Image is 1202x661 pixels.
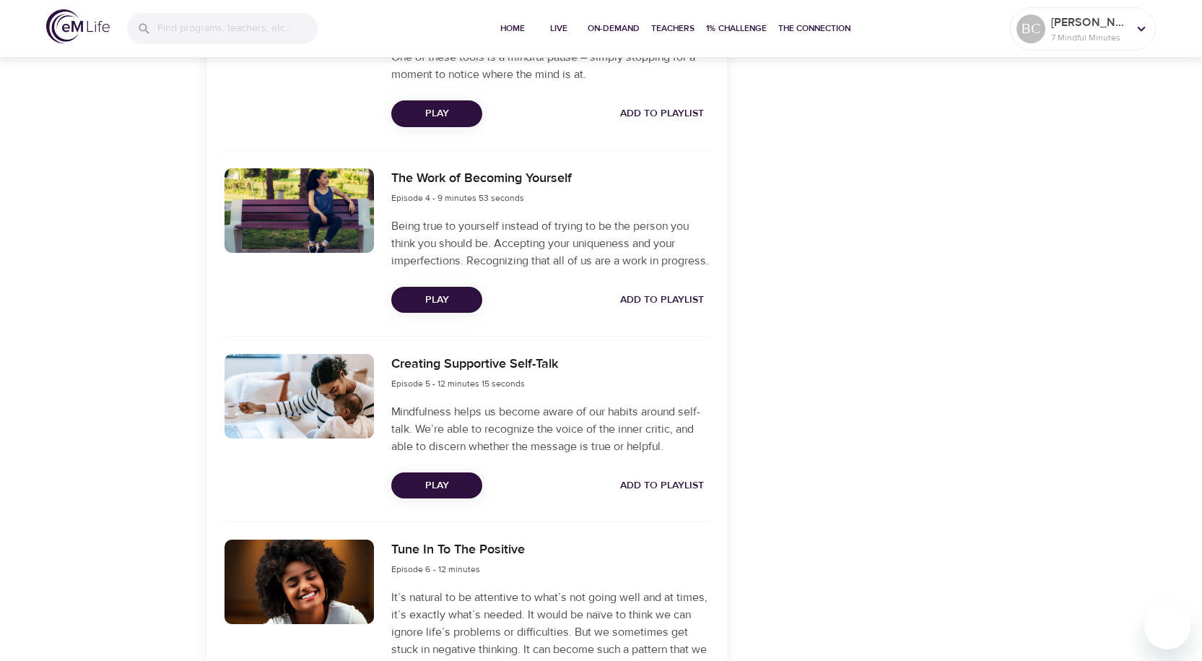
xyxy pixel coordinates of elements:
[391,354,558,375] h6: Creating Supportive Self-Talk
[391,217,709,269] p: Being true to yourself instead of trying to be the person you think you should be. Accepting your...
[403,477,471,495] span: Play
[614,287,710,314] button: Add to Playlist
[778,21,850,36] span: The Connection
[620,291,704,309] span: Add to Playlist
[46,9,110,43] img: logo
[391,192,524,204] span: Episode 4 - 9 minutes 53 seconds
[588,21,640,36] span: On-Demand
[157,13,318,44] input: Find programs, teachers, etc...
[391,472,482,499] button: Play
[403,105,471,123] span: Play
[541,21,576,36] span: Live
[651,21,694,36] span: Teachers
[1051,14,1128,31] p: [PERSON_NAME]
[1144,603,1190,649] iframe: Button to launch messaging window
[706,21,767,36] span: 1% Challenge
[391,378,525,389] span: Episode 5 - 12 minutes 15 seconds
[391,287,482,314] button: Play
[1051,31,1128,44] p: 7 Mindful Minutes
[391,540,525,561] h6: Tune In To The Positive
[391,403,709,455] p: Mindfulness helps us become aware of our habits around self-talk. We’re able to recognize the voi...
[391,563,480,575] span: Episode 6 - 12 minutes
[620,477,704,495] span: Add to Playlist
[1016,14,1045,43] div: BC
[614,472,710,499] button: Add to Playlist
[391,100,482,127] button: Play
[391,168,572,189] h6: The Work of Becoming Yourself
[495,21,530,36] span: Home
[614,100,710,127] button: Add to Playlist
[403,291,471,309] span: Play
[620,105,704,123] span: Add to Playlist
